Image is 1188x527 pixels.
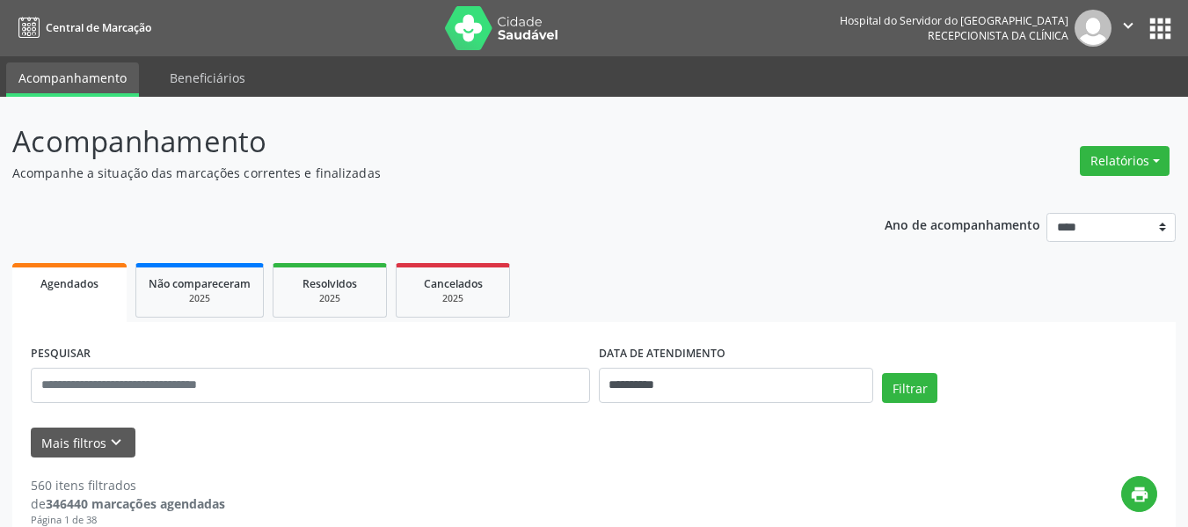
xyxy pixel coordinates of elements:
p: Acompanhamento [12,120,827,164]
button: print [1121,476,1157,512]
div: de [31,494,225,513]
button: Filtrar [882,373,937,403]
a: Central de Marcação [12,13,151,42]
span: Resolvidos [302,276,357,291]
strong: 346440 marcações agendadas [46,495,225,512]
label: PESQUISAR [31,340,91,368]
p: Ano de acompanhamento [885,213,1040,235]
span: Cancelados [424,276,483,291]
a: Acompanhamento [6,62,139,97]
div: 2025 [149,292,251,305]
i: keyboard_arrow_down [106,433,126,452]
i: print [1130,485,1149,504]
span: Agendados [40,276,98,291]
div: 560 itens filtrados [31,476,225,494]
button: Relatórios [1080,146,1170,176]
label: DATA DE ATENDIMENTO [599,340,725,368]
button:  [1111,10,1145,47]
button: apps [1145,13,1176,44]
div: 2025 [409,292,497,305]
span: Recepcionista da clínica [928,28,1068,43]
button: Mais filtroskeyboard_arrow_down [31,428,135,458]
span: Não compareceram [149,276,251,291]
div: Hospital do Servidor do [GEOGRAPHIC_DATA] [840,13,1068,28]
p: Acompanhe a situação das marcações correntes e finalizadas [12,164,827,182]
div: 2025 [286,292,374,305]
a: Beneficiários [157,62,258,93]
span: Central de Marcação [46,20,151,35]
img: img [1075,10,1111,47]
i:  [1119,16,1138,35]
